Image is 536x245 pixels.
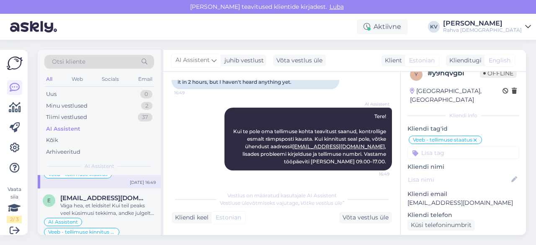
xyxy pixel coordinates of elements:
[407,162,519,171] p: Kliendi nimi
[85,162,114,170] span: AI Assistent
[221,56,264,65] div: juhib vestlust
[298,200,344,206] i: „Võtke vestlus üle”
[172,213,209,222] div: Kliendi keel
[7,57,23,70] img: Askly Logo
[46,125,80,133] div: AI Assistent
[407,124,519,133] p: Kliendi tag'id
[138,113,152,121] div: 37
[480,69,517,78] span: Offline
[220,200,344,206] span: Vestluse ülevõtmiseks vajutage
[52,57,85,66] span: Otsi kliente
[407,147,519,159] input: Lisa tag
[174,90,206,96] span: 16:49
[415,71,418,77] span: y
[443,27,522,34] div: Rahva [DEMOGRAPHIC_DATA]
[7,216,22,223] div: 2 / 3
[428,21,440,33] div: KV
[443,20,531,34] a: [PERSON_NAME]Rahva [DEMOGRAPHIC_DATA]
[407,112,519,119] div: Kliendi info
[60,202,156,217] div: Väga hea, et leidsite! Kui teil peaks veel küsimusi tekkima, andke julgelt teada.
[46,90,57,98] div: Uus
[137,74,154,85] div: Email
[140,90,152,98] div: 0
[100,74,121,85] div: Socials
[407,190,519,199] p: Kliendi email
[46,136,58,144] div: Kõik
[227,192,337,199] span: Vestlus on määratud kasutajale AI Assistent
[408,175,510,184] input: Lisa nimi
[141,102,152,110] div: 2
[407,234,519,243] p: Klienditeekond
[407,199,519,207] p: [EMAIL_ADDRESS][DOMAIN_NAME]
[60,194,147,202] span: eva.sarapik@gmail.com
[292,143,385,150] a: [EMAIL_ADDRESS][DOMAIN_NAME]
[46,102,88,110] div: Minu vestlused
[273,55,326,66] div: Võta vestlus üle
[233,113,387,165] span: Tere! Kui te pole oma tellimuse kohta teavitust saanud, kontrollige esmalt rämpsposti kausta. Kui...
[339,212,392,223] div: Võta vestlus üle
[409,56,435,65] span: Estonian
[443,20,522,27] div: [PERSON_NAME]
[130,179,156,186] div: [DATE] 16:49
[48,219,78,224] span: AI Assistent
[428,68,480,78] div: # y9hqvgbi
[381,56,402,65] div: Klient
[410,87,502,104] div: [GEOGRAPHIC_DATA], [GEOGRAPHIC_DATA]
[70,74,85,85] div: Web
[446,56,482,65] div: Klienditugi
[175,56,210,65] span: AI Assistent
[407,219,475,231] div: Küsi telefoninumbrit
[46,113,87,121] div: Tiimi vestlused
[357,19,408,34] div: Aktiivne
[327,3,346,10] span: Luba
[358,171,389,177] span: 16:49
[413,137,472,142] span: Veeb - tellimuse staatus
[48,230,115,235] span: Veeb - tellimuse kinnitus ei ole saabunud
[47,197,51,204] span: e
[358,101,389,107] span: AI Assistent
[7,186,22,223] div: Vaata siia
[46,148,80,156] div: Arhiveeritud
[44,74,54,85] div: All
[216,213,241,222] span: Estonian
[489,56,510,65] span: English
[407,211,519,219] p: Kliendi telefon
